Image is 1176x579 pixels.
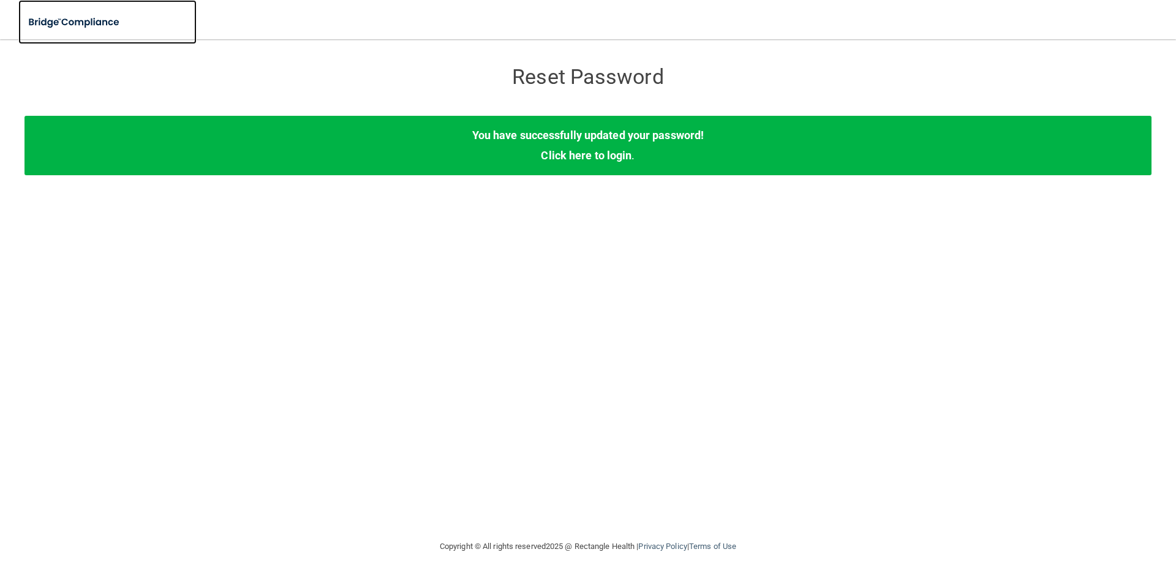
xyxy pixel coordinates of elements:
[364,66,812,88] h3: Reset Password
[24,116,1151,175] div: .
[364,527,812,566] div: Copyright © All rights reserved 2025 @ Rectangle Health | |
[638,542,687,551] a: Privacy Policy
[18,10,131,35] img: bridge_compliance_login_screen.278c3ca4.svg
[541,149,631,162] a: Click here to login
[472,129,704,142] b: You have successfully updated your password!
[689,542,736,551] a: Terms of Use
